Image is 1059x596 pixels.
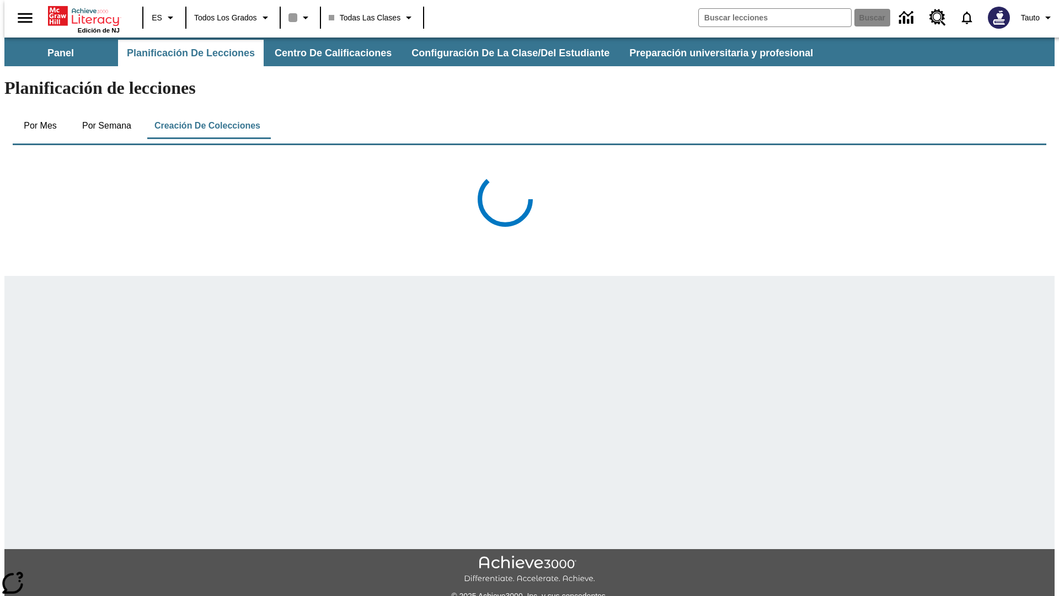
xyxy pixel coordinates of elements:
[146,113,269,139] button: Creación de colecciones
[152,12,162,24] span: ES
[621,40,822,66] button: Preparación universitaria y profesional
[4,78,1055,98] h1: Planificación de lecciones
[329,12,401,24] span: Todas las clases
[464,556,595,584] img: Achieve3000 Differentiate Accelerate Achieve
[6,40,116,66] button: Panel
[4,38,1055,66] div: Subbarra de navegación
[147,8,182,28] button: Lenguaje: ES, Selecciona un idioma
[9,2,41,34] button: Abrir el menú lateral
[4,40,823,66] div: Subbarra de navegación
[73,113,140,139] button: Por semana
[403,40,618,66] button: Configuración de la clase/del estudiante
[48,4,120,34] div: Portada
[1017,8,1059,28] button: Perfil/Configuración
[48,5,120,27] a: Portada
[194,12,257,24] span: Todos los grados
[190,8,276,28] button: Grado: Todos los grados, Elige un grado
[13,113,68,139] button: Por mes
[118,40,264,66] button: Planificación de lecciones
[266,40,400,66] button: Centro de calificaciones
[324,8,420,28] button: Clase: Todas las clases, Selecciona una clase
[78,27,120,34] span: Edición de NJ
[988,7,1010,29] img: Avatar
[1021,12,1040,24] span: Tauto
[981,3,1017,32] button: Escoja un nuevo avatar
[953,3,981,32] a: Notificaciones
[923,3,953,33] a: Centro de recursos, Se abrirá en una pestaña nueva.
[892,3,923,33] a: Centro de información
[699,9,851,26] input: Buscar campo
